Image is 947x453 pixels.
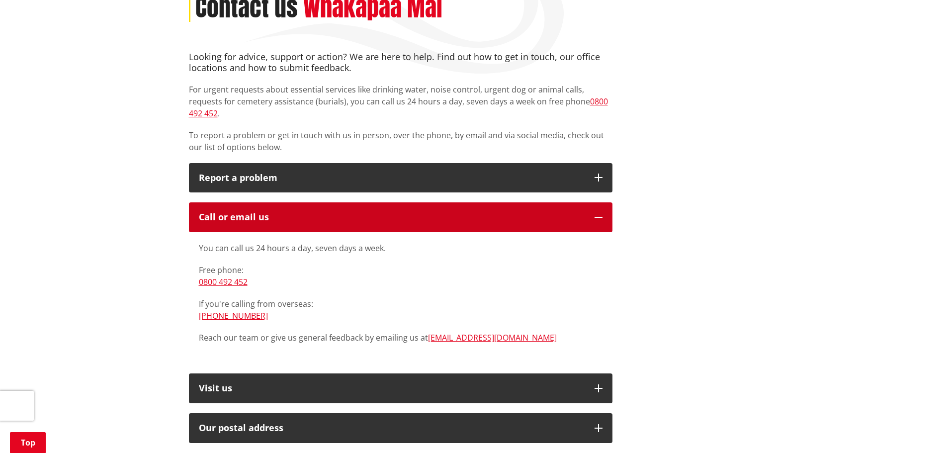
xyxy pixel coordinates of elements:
[189,129,612,153] p: To report a problem or get in touch with us in person, over the phone, by email and via social me...
[189,52,612,73] h4: Looking for advice, support or action? We are here to help. Find out how to get in touch, our off...
[189,413,612,443] button: Our postal address
[199,276,248,287] a: 0800 492 452
[199,310,268,321] a: [PHONE_NUMBER]
[199,383,585,393] p: Visit us
[189,202,612,232] button: Call or email us
[199,423,585,433] h2: Our postal address
[189,163,612,193] button: Report a problem
[199,212,585,222] div: Call or email us
[189,96,608,119] a: 0800 492 452
[199,332,603,344] p: Reach our team or give us general feedback by emailing us at
[189,373,612,403] button: Visit us
[199,264,603,288] p: Free phone:
[199,298,603,322] p: If you're calling from overseas:
[901,411,937,447] iframe: Messenger Launcher
[428,332,557,343] a: [EMAIL_ADDRESS][DOMAIN_NAME]
[199,242,603,254] p: You can call us 24 hours a day, seven days a week.
[10,432,46,453] a: Top
[199,173,585,183] p: Report a problem
[189,84,612,119] p: For urgent requests about essential services like drinking water, noise control, urgent dog or an...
